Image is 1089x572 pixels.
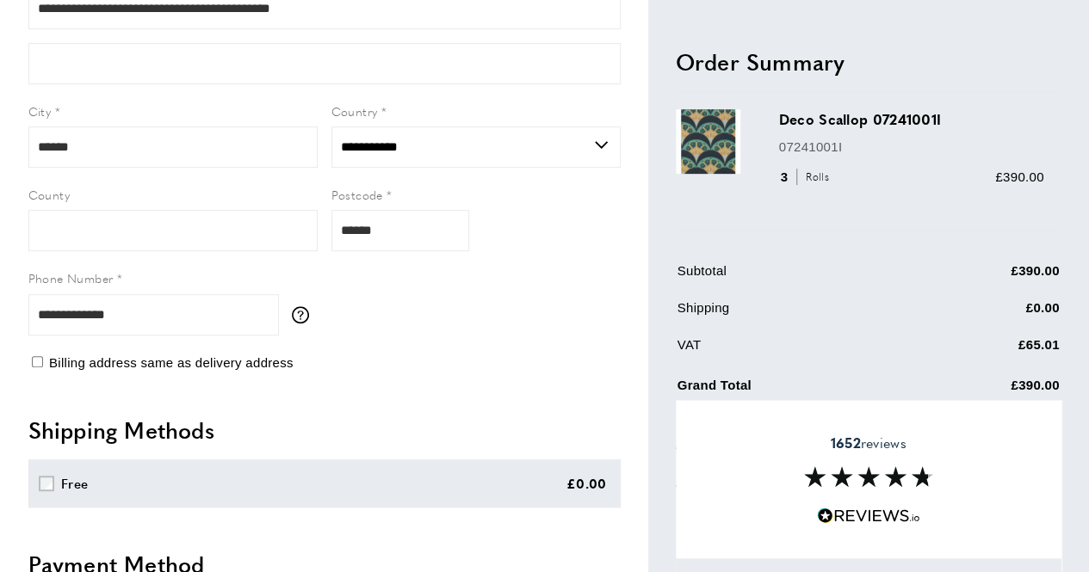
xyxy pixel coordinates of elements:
input: Billing address same as delivery address [32,356,43,367]
td: £0.00 [909,298,1060,331]
td: £390.00 [909,261,1060,294]
span: Billing address same as delivery address [49,355,294,370]
span: Phone Number [28,269,114,286]
img: Reviews section [804,466,933,487]
p: 07241001I [779,137,1044,157]
span: City [28,102,52,120]
span: reviews [830,434,906,452]
td: £390.00 [909,372,1060,409]
img: Reviews.io 5 stars [817,507,920,524]
span: Rolls [796,169,833,186]
h2: Shipping Methods [28,415,621,446]
button: More information [292,306,318,323]
td: Subtotal [678,261,908,294]
span: £390.00 [995,169,1043,184]
td: VAT [678,335,908,368]
span: Country [331,102,378,120]
img: Deco Scallop 07241001I [676,110,740,175]
h2: Order Summary [676,46,1061,77]
div: Free [61,473,88,494]
div: £0.00 [566,473,607,494]
td: Grand Total [678,372,908,409]
strong: 1652 [830,433,860,452]
span: Postcode [331,186,383,203]
div: 3 [779,167,835,188]
h3: Deco Scallop 07241001I [779,110,1044,130]
span: County [28,186,70,203]
td: Shipping [678,298,908,331]
td: £65.01 [909,335,1060,368]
